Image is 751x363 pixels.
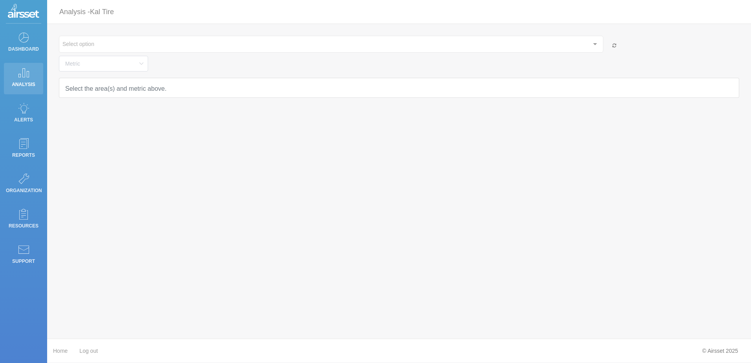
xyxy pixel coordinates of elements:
[6,255,41,267] p: Support
[53,343,68,359] a: Home
[4,63,43,94] a: Analysis
[90,8,114,16] span: Kal Tire
[59,5,114,19] p: Analysis -
[4,27,43,59] a: Dashboard
[79,343,98,359] a: Log out
[62,39,94,48] span: Select option
[4,204,43,236] a: Resources
[8,4,39,20] img: Logo
[6,79,41,90] p: Analysis
[65,84,733,93] p: Select the area(s) and metric above.
[6,43,41,55] p: Dashboard
[4,169,43,200] a: Organization
[696,343,744,359] div: © Airsset 2025
[59,56,148,71] input: Metric
[4,134,43,165] a: Reports
[6,185,41,196] p: Organization
[6,114,41,126] p: Alerts
[4,240,43,271] a: Support
[6,220,41,232] p: Resources
[4,98,43,130] a: Alerts
[6,149,41,161] p: Reports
